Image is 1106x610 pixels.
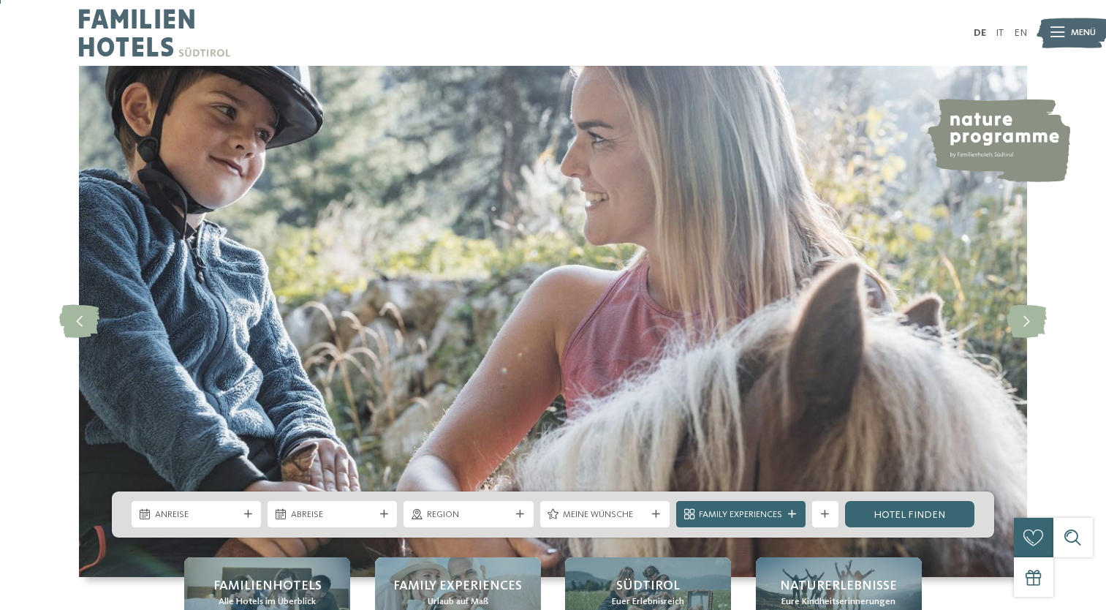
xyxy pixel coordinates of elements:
[79,66,1027,577] img: Familienhotels Südtirol: The happy family places
[563,508,646,521] span: Meine Wünsche
[213,577,322,595] span: Familienhotels
[612,595,684,609] span: Euer Erlebnisreich
[1071,26,1096,39] span: Menü
[155,508,238,521] span: Anreise
[780,577,897,595] span: Naturerlebnisse
[974,28,986,38] a: DE
[925,99,1070,182] img: nature programme by Familienhotels Südtirol
[996,28,1004,38] a: IT
[699,508,782,521] span: Family Experiences
[393,577,522,595] span: Family Experiences
[845,501,974,527] a: Hotel finden
[1014,28,1027,38] a: EN
[428,595,488,609] span: Urlaub auf Maß
[427,508,510,521] span: Region
[219,595,316,609] span: Alle Hotels im Überblick
[291,508,374,521] span: Abreise
[616,577,680,595] span: Südtirol
[781,595,895,609] span: Eure Kindheitserinnerungen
